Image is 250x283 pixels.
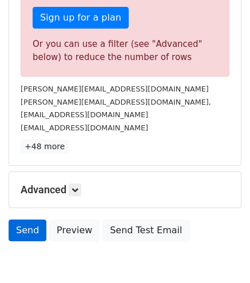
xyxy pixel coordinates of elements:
[21,85,209,93] small: [PERSON_NAME][EMAIL_ADDRESS][DOMAIN_NAME]
[49,220,100,241] a: Preview
[33,38,217,63] div: Or you can use a filter (see "Advanced" below) to reduce the number of rows
[21,184,229,196] h5: Advanced
[21,123,148,132] small: [EMAIL_ADDRESS][DOMAIN_NAME]
[9,220,46,241] a: Send
[193,228,250,283] iframe: Chat Widget
[21,98,211,119] small: [PERSON_NAME][EMAIL_ADDRESS][DOMAIN_NAME],[EMAIL_ADDRESS][DOMAIN_NAME]
[102,220,189,241] a: Send Test Email
[21,139,69,154] a: +48 more
[33,7,129,29] a: Sign up for a plan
